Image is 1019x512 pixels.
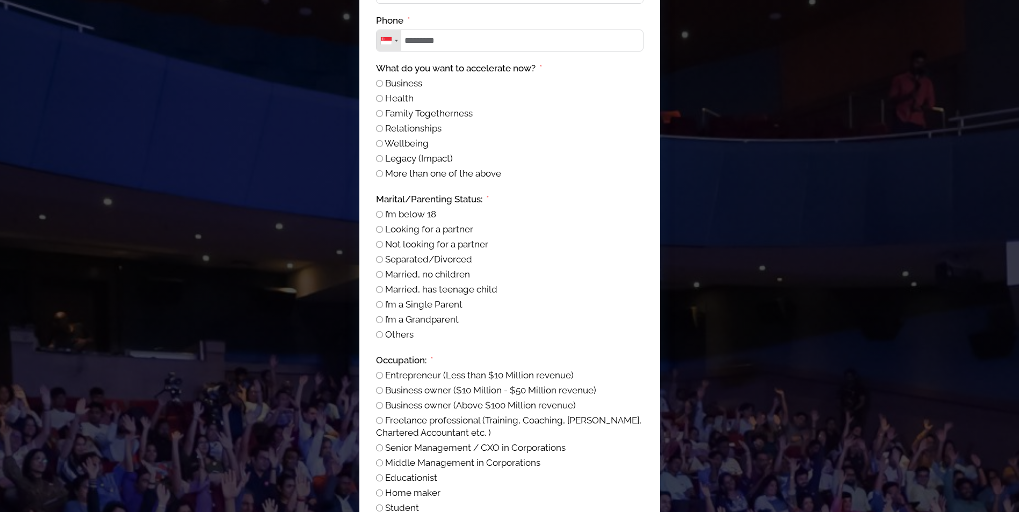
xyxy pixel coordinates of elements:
span: Business owner ($10 Million - $50 Million revenue) [385,385,596,396]
span: Married, has teenage child [385,284,497,295]
input: Entrepreneur (Less than $10 Million revenue) [376,372,383,379]
span: More than one of the above [385,168,501,179]
span: Relationships [385,123,442,134]
label: Occupation: [376,354,433,367]
input: Business owner ($10 Million - $50 Million revenue) [376,387,383,394]
span: Business [385,78,422,89]
label: Marital/Parenting Status: [376,193,489,206]
span: Others [385,329,414,340]
span: Freelance professional (Training, Coaching, [PERSON_NAME], Chartered Accountant etc. ) [376,415,641,438]
input: Educationist [376,474,383,481]
span: Legacy (Impact) [385,153,453,164]
input: Middle Management in Corporations [376,459,383,466]
input: Married, no children [376,271,383,278]
span: Family Togetherness [385,108,473,119]
span: Wellbeing [385,138,429,149]
div: Telephone country code [377,30,401,51]
span: Not looking for a partner [385,239,488,250]
span: I’m a Single Parent [385,299,462,310]
input: Looking for a partner [376,226,383,233]
span: Looking for a partner [385,224,473,235]
span: Entrepreneur (Less than $10 Million revenue) [385,370,574,381]
input: Others [376,331,383,338]
input: Senior Management / CXO in Corporations [376,444,383,451]
label: What do you want to accelerate now? [376,62,543,75]
input: I’m a Single Parent [376,301,383,308]
input: Business [376,80,383,87]
input: Freelance professional (Training, Coaching, Baker, Chartered Accountant etc. ) [376,417,383,424]
span: I’m below 18 [385,209,436,220]
input: Relationships [376,125,383,132]
input: Health [376,95,383,102]
input: Wellbeing [376,140,383,147]
input: Business owner (Above $100 Million revenue) [376,402,383,409]
input: I’m below 18 [376,211,383,218]
input: Phone [376,30,644,52]
span: Health [385,93,414,104]
input: Married, has teenage child [376,286,383,293]
input: I’m a Grandparent [376,316,383,323]
input: Legacy (Impact) [376,155,383,162]
input: Family Togetherness [376,110,383,117]
span: Separated/Divorced [385,254,472,265]
span: I’m a Grandparent [385,314,459,325]
input: More than one of the above [376,170,383,177]
input: Not looking for a partner [376,241,383,248]
span: Home maker [385,487,440,498]
span: Senior Management / CXO in Corporations [385,442,566,453]
input: Student [376,504,383,511]
input: Separated/Divorced [376,256,383,263]
label: Phone [376,14,410,27]
span: Married, no children [385,269,470,280]
span: Educationist [385,472,437,483]
span: Middle Management in Corporations [385,457,540,468]
input: Home maker [376,489,383,496]
span: Business owner (Above $100 Million revenue) [385,400,576,411]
